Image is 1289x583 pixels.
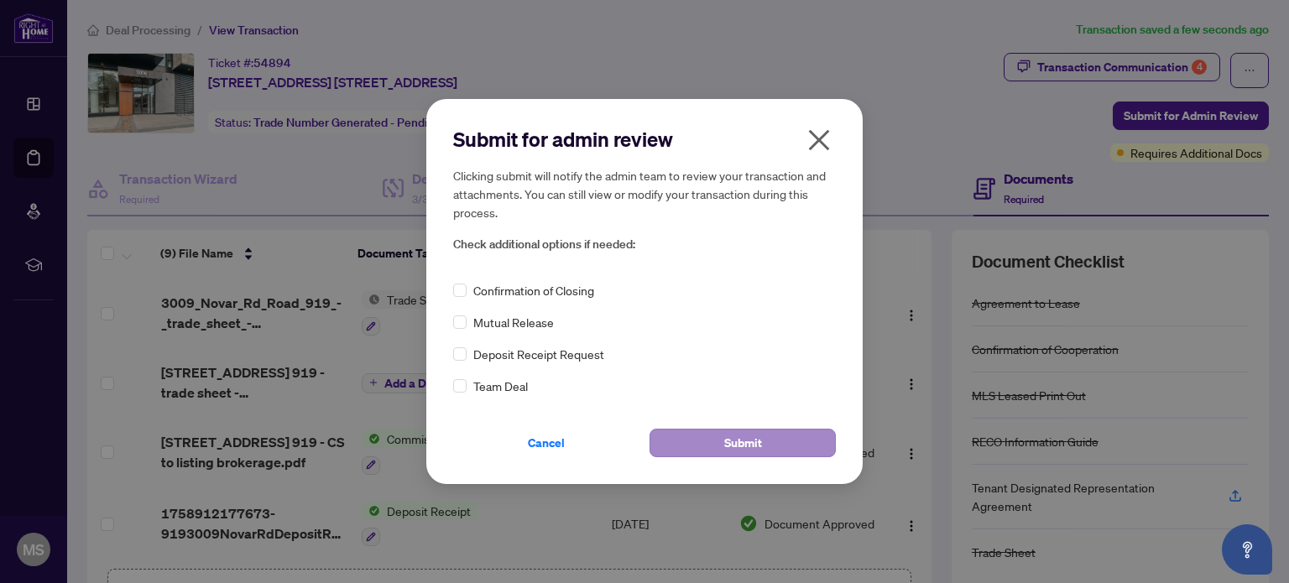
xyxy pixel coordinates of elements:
[473,281,594,299] span: Confirmation of Closing
[528,429,565,456] span: Cancel
[1222,524,1272,575] button: Open asap
[453,235,836,254] span: Check additional options if needed:
[473,377,528,395] span: Team Deal
[473,345,604,363] span: Deposit Receipt Request
[453,166,836,221] h5: Clicking submit will notify the admin team to review your transaction and attachments. You can st...
[453,429,639,457] button: Cancel
[724,429,762,456] span: Submit
[650,429,836,457] button: Submit
[473,313,554,331] span: Mutual Release
[453,126,836,153] h2: Submit for admin review
[806,127,832,154] span: close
